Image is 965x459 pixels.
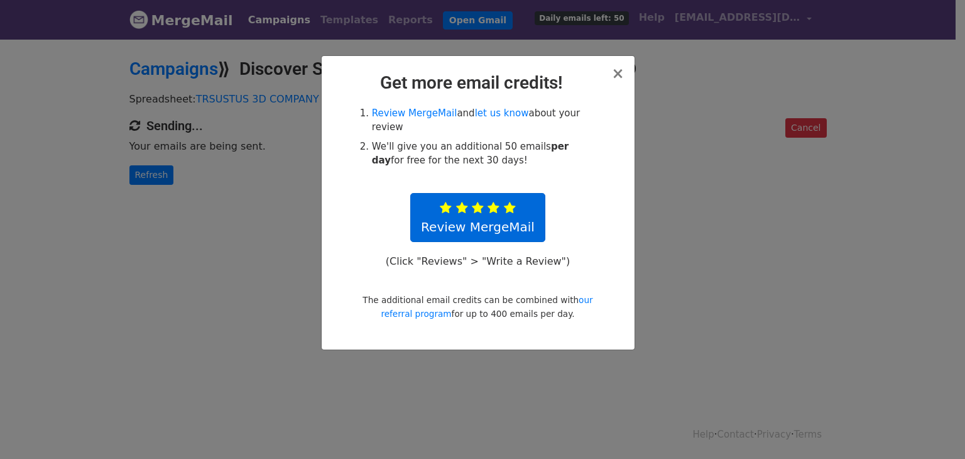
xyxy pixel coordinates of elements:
strong: per day [372,141,569,167]
li: We'll give you an additional 50 emails for free for the next 30 days! [372,140,598,168]
h2: Get more email credits! [332,72,624,94]
button: Close [611,66,624,81]
li: and about your review [372,106,598,135]
small: The additional email credits can be combined with for up to 400 emails per day. [363,295,592,319]
a: our referral program [381,295,592,319]
a: Review MergeMail [372,108,457,119]
iframe: Chat Widget [902,399,965,459]
a: let us know [475,108,529,119]
p: (Click "Reviews" > "Write a Review") [379,255,576,268]
a: Review MergeMail [410,193,545,242]
span: × [611,65,624,82]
